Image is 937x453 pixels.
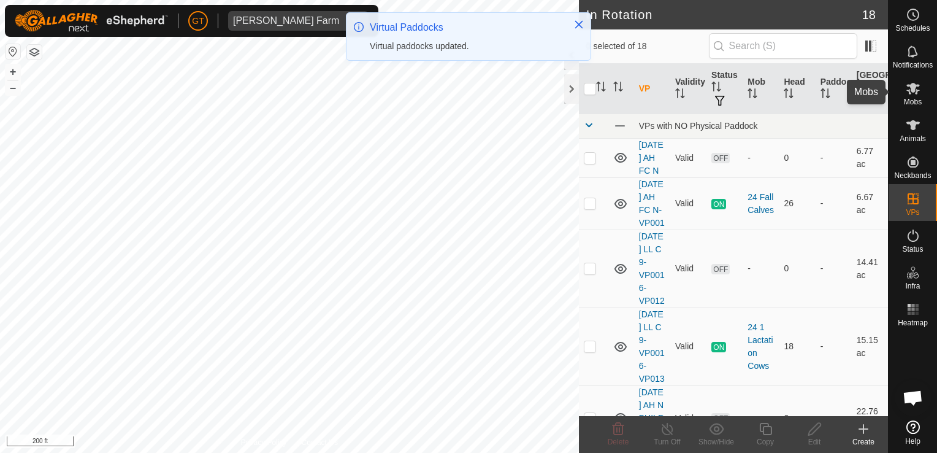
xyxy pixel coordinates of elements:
a: [DATE] LL C 9-VP0016-VP012 [639,231,665,306]
span: Heatmap [898,319,928,327]
span: VPs [906,209,919,216]
span: GT [192,15,204,28]
a: Contact Us [302,437,338,448]
th: VP [634,64,670,114]
td: - [816,308,852,385]
td: 0 [779,230,815,308]
h2: In Rotation [586,7,862,22]
td: 6.67 ac [852,177,888,230]
span: OFF [711,153,730,163]
td: 18 [779,308,815,385]
td: 26 [779,177,815,230]
a: [DATE] AH N BUILDINGS-VP008 [639,387,665,449]
th: Mob [743,64,779,114]
div: Edit [790,436,839,447]
p-sorticon: Activate to sort [857,96,866,106]
div: Show/Hide [692,436,741,447]
span: 18 [862,6,876,24]
span: ON [711,342,726,352]
span: Infra [905,282,920,290]
a: [DATE] LL C 9-VP0016-VP013 [639,309,665,384]
td: Valid [670,308,706,385]
div: Open chat [895,379,931,416]
img: Gallagher Logo [15,10,168,32]
div: VPs with NO Physical Paddock [639,121,883,131]
button: + [6,64,20,79]
div: 24 Fall Calves [748,191,774,217]
button: Map Layers [27,45,42,60]
span: 0 selected of 18 [586,40,709,53]
td: Valid [670,385,706,451]
span: ON [711,199,726,209]
div: - [748,412,774,425]
span: OFF [711,413,730,424]
div: - [748,262,774,275]
div: Create [839,436,888,447]
span: Help [905,438,920,445]
td: 0 [779,385,815,451]
td: Valid [670,138,706,177]
input: Search (S) [709,33,857,59]
div: Copy [741,436,790,447]
th: Head [779,64,815,114]
p-sorticon: Activate to sort [784,90,794,100]
a: [DATE] AH FC N [639,140,664,176]
td: - [816,177,852,230]
a: Help [889,416,937,450]
td: 22.76 ac [852,385,888,451]
td: - [816,385,852,451]
td: 0 [779,138,815,177]
span: Neckbands [894,172,931,179]
td: 14.41 ac [852,230,888,308]
td: 15.15 ac [852,308,888,385]
td: Valid [670,230,706,308]
span: OFF [711,264,730,274]
div: Virtual paddocks updated. [370,40,561,53]
span: Delete [608,438,629,446]
th: [GEOGRAPHIC_DATA] Area [852,64,888,114]
div: Virtual Paddocks [370,20,561,35]
span: Status [902,246,923,253]
p-sorticon: Activate to sort [596,83,606,93]
p-sorticon: Activate to sort [820,90,830,100]
p-sorticon: Activate to sort [613,83,623,93]
a: [DATE] AH FC N-VP001 [639,179,665,228]
td: - [816,138,852,177]
th: Status [706,64,743,114]
td: Valid [670,177,706,230]
p-sorticon: Activate to sort [748,90,757,100]
button: Close [570,16,587,33]
span: Schedules [895,25,930,32]
div: - [748,152,774,165]
div: dropdown trigger [344,11,369,31]
p-sorticon: Activate to sort [675,90,685,100]
button: Reset Map [6,44,20,59]
div: 24 1 Lactation Cows [748,321,774,373]
a: Privacy Policy [241,437,287,448]
div: [PERSON_NAME] Farm [233,16,339,26]
span: Notifications [893,61,933,69]
span: Mobs [904,98,922,106]
span: Animals [900,135,926,142]
th: Validity [670,64,706,114]
p-sorticon: Activate to sort [711,83,721,93]
td: 6.77 ac [852,138,888,177]
button: – [6,80,20,95]
td: - [816,230,852,308]
span: Thoren Farm [228,11,344,31]
div: Turn Off [643,436,692,447]
th: Paddock [816,64,852,114]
